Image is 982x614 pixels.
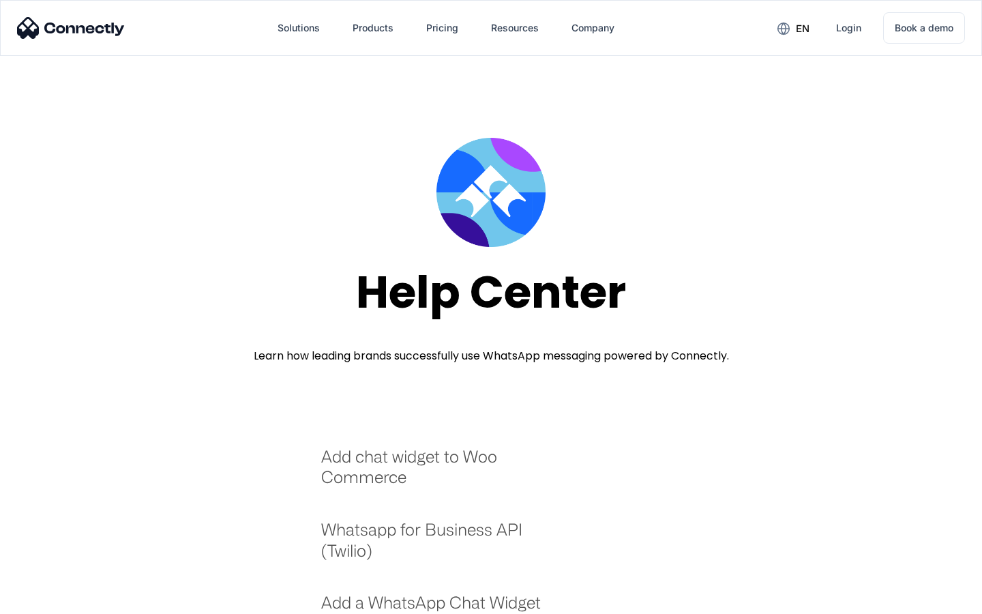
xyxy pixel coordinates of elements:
[353,18,393,38] div: Products
[796,19,809,38] div: en
[356,267,626,317] div: Help Center
[491,18,539,38] div: Resources
[825,12,872,44] a: Login
[14,590,82,609] aside: Language selected: English
[27,590,82,609] ul: Language list
[17,17,125,39] img: Connectly Logo
[883,12,965,44] a: Book a demo
[836,18,861,38] div: Login
[415,12,469,44] a: Pricing
[426,18,458,38] div: Pricing
[321,446,559,501] a: Add chat widget to Woo Commerce
[571,18,614,38] div: Company
[254,348,729,364] div: Learn how leading brands successfully use WhatsApp messaging powered by Connectly.
[278,18,320,38] div: Solutions
[321,519,559,574] a: Whatsapp for Business API (Twilio)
